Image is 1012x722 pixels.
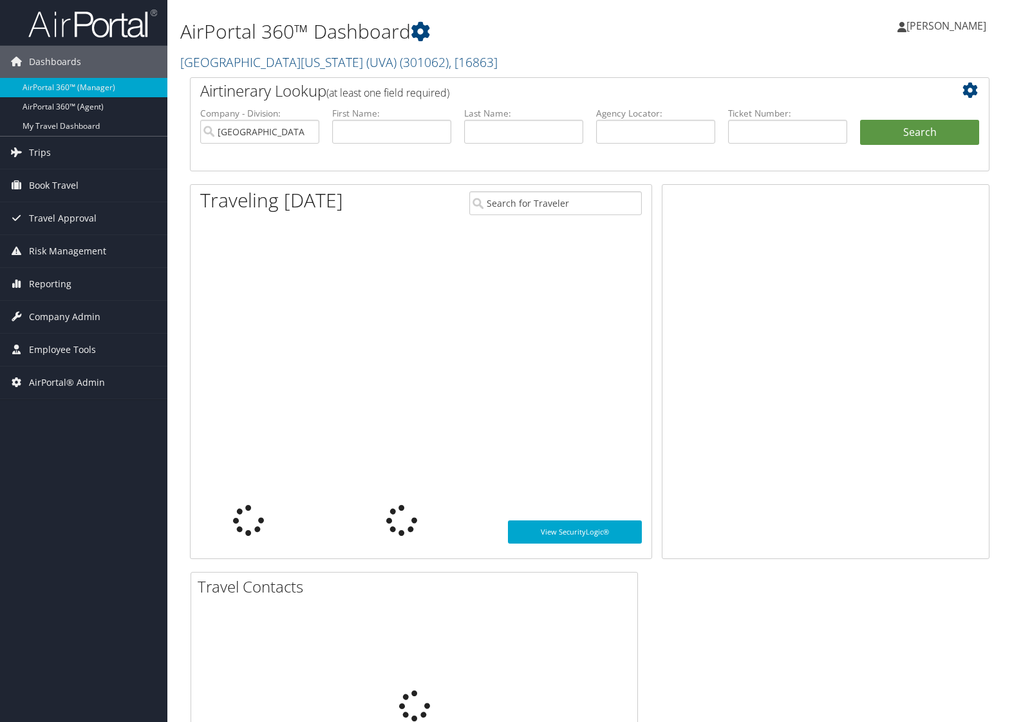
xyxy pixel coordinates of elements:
[596,107,715,120] label: Agency Locator:
[180,18,726,45] h1: AirPortal 360™ Dashboard
[29,235,106,267] span: Risk Management
[860,120,979,146] button: Search
[29,268,71,300] span: Reporting
[200,187,343,214] h1: Traveling [DATE]
[508,520,642,544] a: View SecurityLogic®
[200,107,319,120] label: Company - Division:
[449,53,498,71] span: , [ 16863 ]
[326,86,449,100] span: (at least one field required)
[28,8,157,39] img: airportal-logo.png
[29,137,51,169] span: Trips
[198,576,637,598] h2: Travel Contacts
[29,169,79,202] span: Book Travel
[464,107,583,120] label: Last Name:
[29,202,97,234] span: Travel Approval
[728,107,847,120] label: Ticket Number:
[906,19,986,33] span: [PERSON_NAME]
[400,53,449,71] span: ( 301062 )
[29,46,81,78] span: Dashboards
[180,53,498,71] a: [GEOGRAPHIC_DATA][US_STATE] (UVA)
[897,6,999,45] a: [PERSON_NAME]
[200,80,913,102] h2: Airtinerary Lookup
[29,301,100,333] span: Company Admin
[469,191,642,215] input: Search for Traveler
[29,334,96,366] span: Employee Tools
[29,366,105,399] span: AirPortal® Admin
[332,107,451,120] label: First Name:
